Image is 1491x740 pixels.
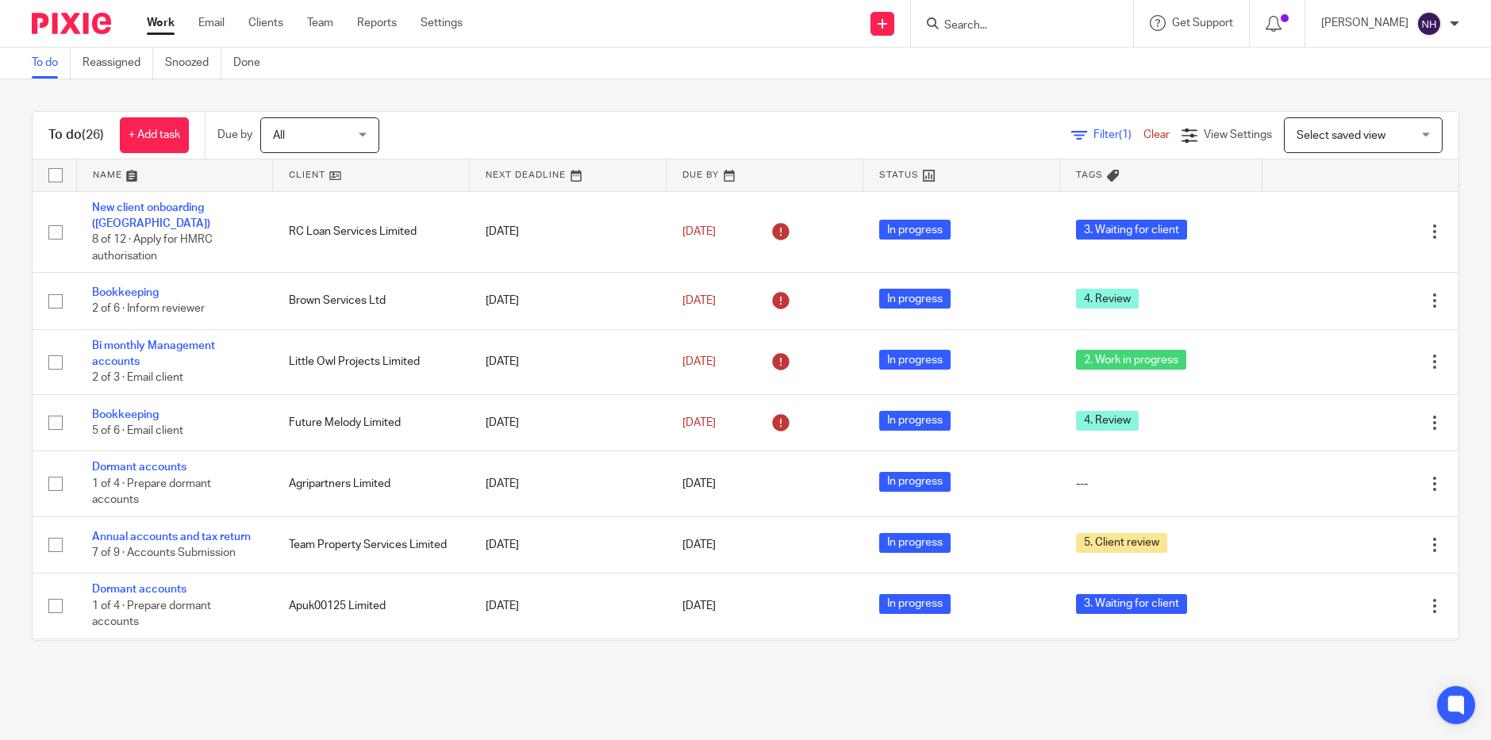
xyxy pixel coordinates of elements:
span: In progress [879,594,951,614]
img: Pixie [32,13,111,34]
input: Search [943,19,1086,33]
td: Brown Services Ltd [273,273,470,329]
span: 5. Client review [1076,533,1167,553]
div: --- [1076,476,1246,492]
span: [DATE] [682,539,716,550]
a: Work [147,15,175,31]
span: 2 of 6 · Inform reviewer [92,304,205,315]
span: 1 of 4 · Prepare dormant accounts [92,478,211,506]
td: [DATE] [470,273,667,329]
td: [DATE] [470,638,667,704]
a: Settings [421,15,463,31]
span: [DATE] [682,226,716,237]
td: Team Property Services Limited [273,516,470,573]
span: Select saved view [1297,130,1385,141]
td: [DATE] [470,191,667,273]
td: RC Loan Services Limited [273,191,470,273]
span: In progress [879,533,951,553]
h1: To do [48,127,104,144]
span: (1) [1119,129,1132,140]
span: 8 of 12 · Apply for HMRC authorisation [92,234,213,262]
span: [DATE] [682,295,716,306]
span: 4. Review [1076,289,1139,309]
p: [PERSON_NAME] [1321,15,1408,31]
span: View Settings [1204,129,1272,140]
span: Tags [1076,171,1103,179]
span: 3. Waiting for client [1076,594,1187,614]
a: Clear [1143,129,1170,140]
a: Annual accounts and tax return [92,531,251,543]
span: [DATE] [682,417,716,428]
span: 3. Waiting for client [1076,220,1187,240]
a: To do [32,48,71,79]
a: Email [198,15,225,31]
a: New client onboarding ([GEOGRAPHIC_DATA]) [92,202,210,229]
a: Reassigned [83,48,153,79]
span: 2 of 3 · Email client [92,373,183,384]
a: + Add task [120,117,189,153]
a: Team [307,15,333,31]
img: svg%3E [1416,11,1442,36]
span: In progress [879,289,951,309]
p: Due by [217,127,252,143]
span: In progress [879,220,951,240]
span: Get Support [1172,17,1233,29]
a: Dormant accounts [92,462,186,473]
a: Done [233,48,272,79]
a: Clients [248,15,283,31]
a: Dormant accounts [92,584,186,595]
a: Snoozed [165,48,221,79]
td: Little Owl Projects Limited [273,329,470,394]
span: Filter [1093,129,1143,140]
td: [DATE] [470,394,667,451]
a: Bi monthly Management accounts [92,340,215,367]
span: [DATE] [682,356,716,367]
span: 2. Work in progress [1076,350,1186,370]
a: Reports [357,15,397,31]
td: [DATE] [470,451,667,516]
span: (26) [82,128,104,141]
span: 7 of 9 · Accounts Submission [92,547,236,558]
span: 1 of 4 · Prepare dormant accounts [92,600,211,628]
td: Apuk00125 Limited [273,573,470,638]
span: All [273,130,285,141]
span: In progress [879,411,951,431]
span: [DATE] [682,478,716,489]
span: [DATE] [682,600,716,612]
td: Cantronik Limited [273,638,470,704]
td: Agripartners Limited [273,451,470,516]
td: [DATE] [470,516,667,573]
td: [DATE] [470,329,667,394]
a: Bookkeeping [92,287,159,298]
span: In progress [879,472,951,492]
td: Future Melody Limited [273,394,470,451]
a: Bookkeeping [92,409,159,420]
span: 5 of 6 · Email client [92,425,183,436]
span: In progress [879,350,951,370]
span: 4. Review [1076,411,1139,431]
td: [DATE] [470,573,667,638]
